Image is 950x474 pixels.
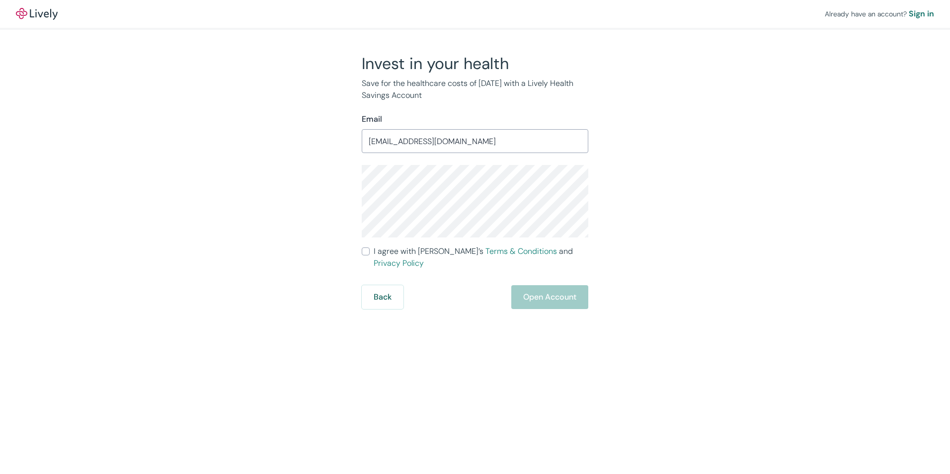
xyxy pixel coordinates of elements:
[374,245,588,269] span: I agree with [PERSON_NAME]’s and
[16,8,58,20] a: LivelyLively
[16,8,58,20] img: Lively
[825,8,934,20] div: Already have an account?
[485,246,557,256] a: Terms & Conditions
[362,54,588,74] h2: Invest in your health
[374,258,424,268] a: Privacy Policy
[362,113,382,125] label: Email
[362,285,403,309] button: Back
[362,78,588,101] p: Save for the healthcare costs of [DATE] with a Lively Health Savings Account
[909,8,934,20] a: Sign in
